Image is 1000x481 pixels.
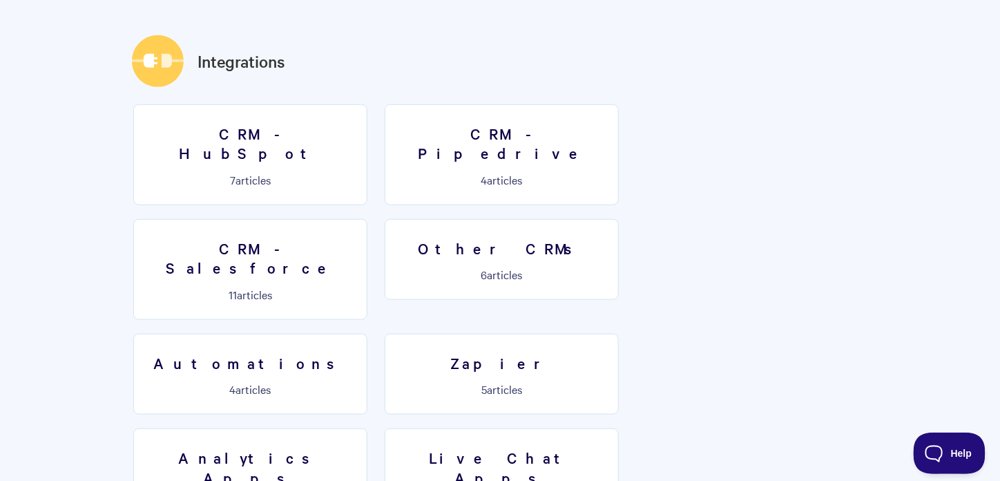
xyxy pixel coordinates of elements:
h3: CRM - Pipedrive [394,124,610,163]
span: 6 [481,267,488,282]
p: articles [394,383,610,395]
a: Other CRMs 6articles [385,219,619,301]
span: 5 [481,381,487,397]
p: articles [142,173,358,186]
span: 7 [230,172,235,187]
h3: CRM - Salesforce [142,238,358,278]
iframe: Toggle Customer Support [914,433,986,474]
span: 4 [229,381,235,397]
a: CRM - HubSpot 7articles [133,104,367,205]
a: CRM - Pipedrive 4articles [385,104,619,205]
p: articles [142,288,358,301]
span: 11 [229,287,237,302]
span: 4 [481,172,488,187]
h3: Other CRMs [394,238,610,258]
a: Automations 4articles [133,334,367,415]
a: Integrations [198,49,285,74]
a: Zapier 5articles [385,334,619,415]
p: articles [142,383,358,395]
p: articles [394,173,610,186]
a: CRM - Salesforce 11articles [133,219,367,320]
h3: Zapier [394,353,610,373]
h3: Automations [142,353,358,373]
h3: CRM - HubSpot [142,124,358,163]
p: articles [394,268,610,281]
